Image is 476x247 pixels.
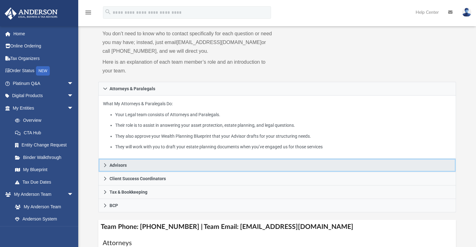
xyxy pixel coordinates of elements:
a: CTA Hub [9,126,83,139]
a: Online Ordering [4,40,83,52]
span: Tax & Bookkeeping [110,190,147,194]
a: My Anderson Teamarrow_drop_down [4,188,80,201]
a: Platinum Q&Aarrow_drop_down [4,77,83,90]
a: [EMAIL_ADDRESS][DOMAIN_NAME] [177,40,261,45]
span: BCP [110,203,118,208]
span: Client Success Coordinators [110,176,166,181]
p: What My Attorneys & Paralegals Do: [103,100,452,151]
h4: Team Phone: [PHONE_NUMBER] | Team Email: [EMAIL_ADDRESS][DOMAIN_NAME] [98,220,456,234]
a: menu [84,12,92,16]
a: BCP [98,199,456,212]
li: Their role is to assist in answering your asset protection, estate planning, and legal questions. [115,121,452,129]
div: Attorneys & Paralegals [98,96,456,159]
a: My Blueprint [9,164,80,176]
a: Entity Change Request [9,139,83,151]
a: Overview [9,114,83,127]
span: Attorneys & Paralegals [110,86,155,91]
a: My Entitiesarrow_drop_down [4,102,83,114]
p: Here is an explanation of each team member’s role and an introduction to your team. [103,58,273,75]
a: Digital Productsarrow_drop_down [4,90,83,102]
p: You don’t need to know who to contact specifically for each question or need you may have; instea... [103,29,273,56]
li: Your Legal team consists of Attorneys and Paralegals. [115,111,452,119]
a: Tax & Bookkeeping [98,185,456,199]
span: arrow_drop_down [67,77,80,90]
a: Home [4,27,83,40]
a: Order StatusNEW [4,65,83,77]
a: Tax Due Dates [9,176,83,188]
a: Attorneys & Paralegals [98,82,456,96]
i: search [105,8,111,15]
span: arrow_drop_down [67,102,80,115]
li: They also approve your Wealth Planning Blueprint that your Advisor drafts for your structuring ne... [115,132,452,140]
a: Client Success Coordinators [98,172,456,185]
a: Client Referrals [9,225,80,238]
div: NEW [36,66,50,76]
span: arrow_drop_down [67,90,80,102]
img: User Pic [462,8,471,17]
img: Anderson Advisors Platinum Portal [3,7,59,20]
a: My Anderson Team [9,200,77,213]
a: Advisors [98,159,456,172]
a: Tax Organizers [4,52,83,65]
span: Advisors [110,163,127,167]
a: Anderson System [9,213,80,225]
a: Binder Walkthrough [9,151,83,164]
i: menu [84,9,92,16]
span: arrow_drop_down [67,188,80,201]
li: They will work with you to draft your estate planning documents when you’ve engaged us for those ... [115,143,452,151]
